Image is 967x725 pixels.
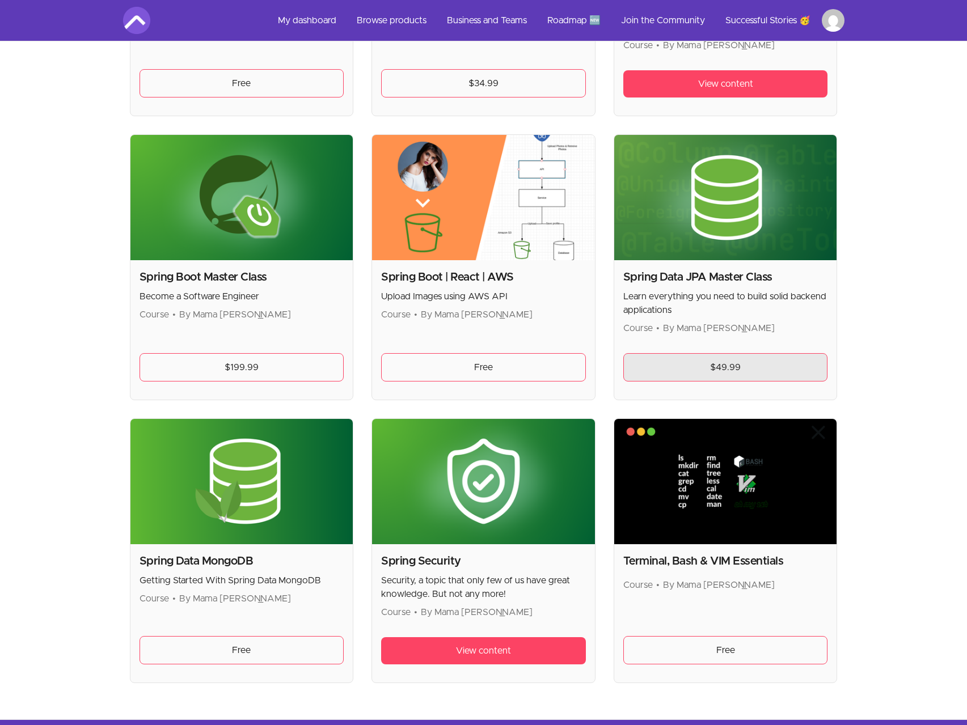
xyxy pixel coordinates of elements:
[663,324,775,333] span: By Mama [PERSON_NAME]
[140,290,344,303] p: Become a Software Engineer
[140,310,169,319] span: Course
[269,7,345,34] a: My dashboard
[421,310,533,319] span: By Mama [PERSON_NAME]
[140,269,344,285] h2: Spring Boot Master Class
[172,594,176,603] span: •
[348,7,436,34] a: Browse products
[538,7,610,34] a: Roadmap 🆕
[130,135,353,260] img: Product image for Spring Boot Master Class
[381,608,411,617] span: Course
[123,7,150,34] img: Amigoscode logo
[172,310,176,319] span: •
[140,636,344,664] a: Free
[663,580,775,590] span: By Mama [PERSON_NAME]
[656,580,660,590] span: •
[663,41,775,50] span: By Mama [PERSON_NAME]
[381,290,586,303] p: Upload Images using AWS API
[614,135,837,260] img: Product image for Spring Data JPA Master Class
[269,7,844,34] nav: Main
[623,553,828,569] h2: Terminal, Bash & VIM Essentials
[456,644,511,658] span: View content
[140,553,344,569] h2: Spring Data MongoDB
[623,636,828,664] a: Free
[612,7,714,34] a: Join the Community
[381,637,586,664] a: View content
[381,553,586,569] h2: Spring Security
[372,419,595,544] img: Product image for Spring Security
[623,70,828,97] a: View content
[381,69,586,97] a: $34.99
[421,608,533,617] span: By Mama [PERSON_NAME]
[822,9,844,32] img: Profile image for Peter Bittu
[623,324,653,333] span: Course
[623,41,653,50] span: Course
[140,594,169,603] span: Course
[414,608,417,617] span: •
[656,41,660,50] span: •
[698,77,753,91] span: View content
[438,7,536,34] a: Business and Teams
[623,580,653,590] span: Course
[381,310,411,319] span: Course
[179,594,291,603] span: By Mama [PERSON_NAME]
[372,135,595,260] img: Product image for Spring Boot | React | AWS
[381,574,586,601] p: Security, a topic that only few of us have great knowledge. But not any more!
[140,69,344,97] a: Free
[130,419,353,544] img: Product image for Spring Data MongoDB
[623,269,828,285] h2: Spring Data JPA Master Class
[381,353,586,381] a: Free
[179,310,291,319] span: By Mama [PERSON_NAME]
[414,310,417,319] span: •
[716,7,820,34] a: Successful Stories 🥳
[623,353,828,381] a: $49.99
[140,353,344,381] a: $199.99
[656,324,660,333] span: •
[623,290,828,317] p: Learn everything you need to build solid backend applications
[381,269,586,285] h2: Spring Boot | React | AWS
[614,419,837,544] img: Product image for Terminal, Bash & VIM Essentials
[140,574,344,587] p: Getting Started With Spring Data MongoDB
